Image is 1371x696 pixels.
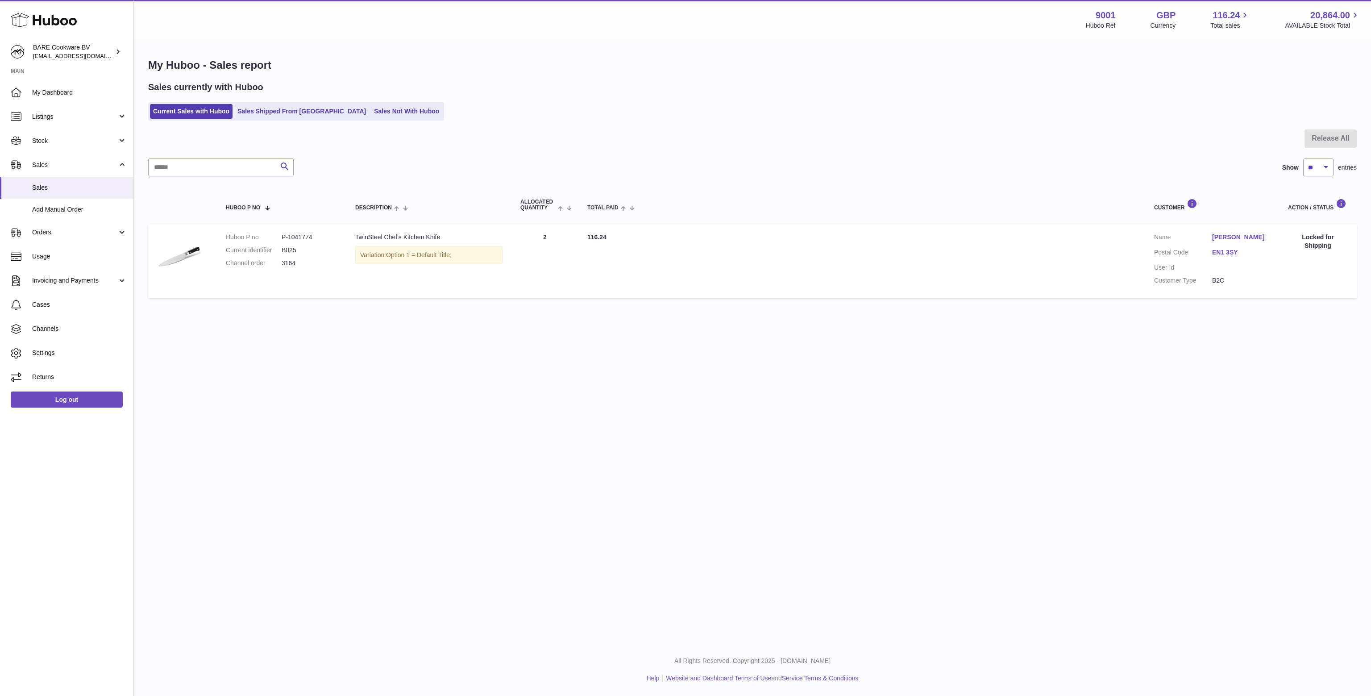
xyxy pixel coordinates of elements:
div: Action / Status [1288,199,1348,211]
img: B025_-_Thumb_9dc1a38d-3f86-4b4f-a2ba-8a5f2cdc0a4f.jpg [157,233,202,278]
span: 116.24 [1213,9,1240,21]
span: Orders [32,228,117,237]
dt: User Id [1154,263,1212,272]
span: Usage [32,252,127,261]
span: Returns [32,373,127,381]
span: AVAILABLE Stock Total [1285,21,1360,30]
p: All Rights Reserved. Copyright 2025 - [DOMAIN_NAME] [141,657,1364,665]
span: Total paid [587,205,619,211]
div: BARE Cookware BV [33,43,113,60]
label: Show [1282,163,1299,172]
dt: Postal Code [1154,248,1212,259]
span: Add Manual Order [32,205,127,214]
span: Cases [32,300,127,309]
span: Huboo P no [226,205,260,211]
div: Currency [1151,21,1176,30]
dt: Channel order [226,259,282,267]
dd: 3164 [282,259,337,267]
div: TwinSteel Chef's Kitchen Knife [355,233,503,242]
span: Stock [32,137,117,145]
div: Locked for Shipping [1288,233,1348,250]
a: Website and Dashboard Terms of Use [666,675,771,682]
dd: B2C [1212,276,1270,285]
h2: Sales currently with Huboo [148,81,263,93]
a: 20,864.00 AVAILABLE Stock Total [1285,9,1360,30]
span: [EMAIL_ADDRESS][DOMAIN_NAME] [33,52,131,59]
span: Sales [32,183,127,192]
span: ALLOCATED Quantity [520,199,556,211]
a: 116.24 Total sales [1210,9,1250,30]
span: Listings [32,113,117,121]
a: Current Sales with Huboo [150,104,233,119]
div: Customer [1154,199,1270,211]
dt: Customer Type [1154,276,1212,285]
span: 20,864.00 [1310,9,1350,21]
span: My Dashboard [32,88,127,97]
h1: My Huboo - Sales report [148,58,1357,72]
li: and [663,674,858,683]
span: Channels [32,325,127,333]
dt: Name [1154,233,1212,244]
dt: Current identifier [226,246,282,254]
img: info@barecookware.com [11,45,24,58]
a: Sales Shipped From [GEOGRAPHIC_DATA] [234,104,369,119]
a: Sales Not With Huboo [371,104,442,119]
span: Invoicing and Payments [32,276,117,285]
a: Log out [11,392,123,408]
dd: B025 [282,246,337,254]
dd: P-1041774 [282,233,337,242]
div: Variation: [355,246,503,264]
div: Huboo Ref [1086,21,1116,30]
a: Help [647,675,660,682]
a: [PERSON_NAME] [1212,233,1270,242]
span: Description [355,205,392,211]
strong: 9001 [1096,9,1116,21]
span: Total sales [1210,21,1250,30]
span: Sales [32,161,117,169]
a: EN1 3SY [1212,248,1270,257]
dt: Huboo P no [226,233,282,242]
span: 116.24 [587,233,607,241]
td: 2 [511,224,578,298]
span: entries [1338,163,1357,172]
a: Service Terms & Conditions [782,675,859,682]
span: Settings [32,349,127,357]
strong: GBP [1156,9,1176,21]
span: Option 1 = Default Title; [386,251,452,258]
